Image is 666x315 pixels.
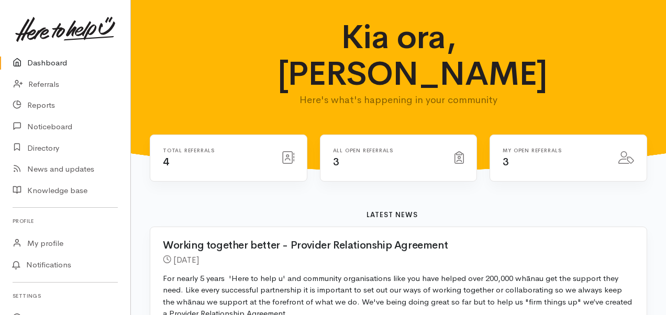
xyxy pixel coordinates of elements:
h6: Total referrals [163,148,269,153]
h6: Profile [13,214,118,228]
h2: Working together better - Provider Relationship Agreement [163,240,621,251]
time: [DATE] [173,254,199,265]
p: Here's what's happening in your community [277,93,520,107]
span: 3 [333,155,339,168]
b: Latest news [367,210,418,219]
h1: Kia ora, [PERSON_NAME] [277,19,520,93]
h6: My open referrals [503,148,606,153]
span: 4 [163,155,169,168]
h6: Settings [13,289,118,303]
h6: All open referrals [333,148,442,153]
span: 3 [503,155,509,168]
